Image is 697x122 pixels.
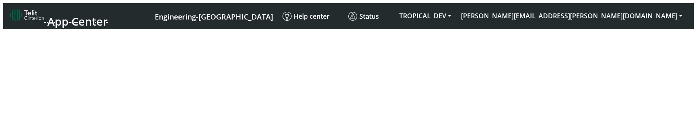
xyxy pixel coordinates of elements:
[394,9,456,23] button: TROPICAL_DEV
[10,9,44,22] img: logo-telit-cinterion-gw-new.png
[283,12,330,21] span: Help center
[154,9,273,24] a: Your current platform instance
[283,12,292,21] img: knowledge.svg
[10,7,107,26] a: App Center
[155,12,273,22] span: Engineering-[GEOGRAPHIC_DATA]
[348,12,379,21] span: Status
[47,14,108,29] span: App Center
[279,9,345,24] a: Help center
[348,12,357,21] img: status.svg
[345,9,394,24] a: Status
[456,9,687,23] button: [PERSON_NAME][EMAIL_ADDRESS][PERSON_NAME][DOMAIN_NAME]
